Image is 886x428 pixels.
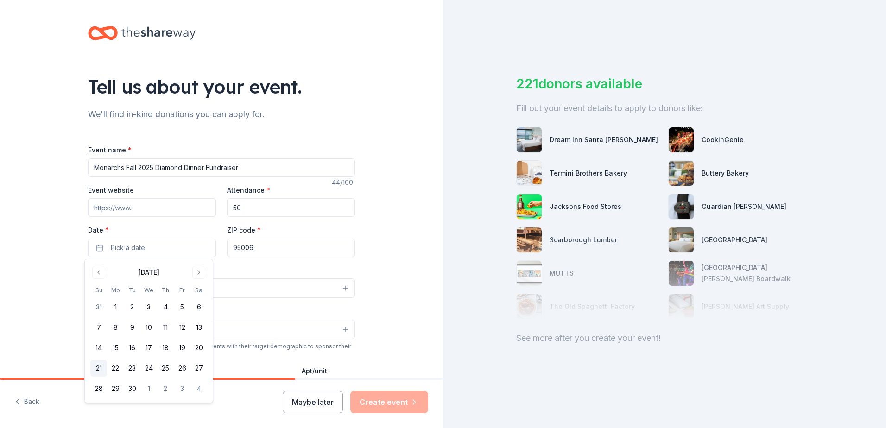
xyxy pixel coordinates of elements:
[669,194,694,219] img: photo for Guardian Angel Device
[190,340,207,356] button: 20
[88,107,355,122] div: We'll find in-kind donations you can apply for.
[190,299,207,315] button: 6
[174,319,190,336] button: 12
[124,380,140,397] button: 30
[157,340,174,356] button: 18
[516,101,813,116] div: Fill out your event details to apply to donors like:
[517,161,542,186] img: photo for Termini Brothers Bakery
[517,194,542,219] img: photo for Jacksons Food Stores
[702,168,749,179] div: Buttery Bakery
[140,360,157,377] button: 24
[124,360,140,377] button: 23
[139,267,159,278] div: [DATE]
[88,186,134,195] label: Event website
[107,340,124,356] button: 15
[90,360,107,377] button: 21
[190,380,207,397] button: 4
[107,299,124,315] button: 1
[107,285,124,295] th: Monday
[227,226,261,235] label: ZIP code
[517,127,542,152] img: photo for Dream Inn Santa Cruz
[107,380,124,397] button: 29
[140,299,157,315] button: 3
[140,319,157,336] button: 10
[283,391,343,413] button: Maybe later
[88,226,216,235] label: Date
[550,168,627,179] div: Termini Brothers Bakery
[192,266,205,279] button: Go to next month
[174,299,190,315] button: 5
[140,340,157,356] button: 17
[88,239,216,257] button: Pick a date
[669,161,694,186] img: photo for Buttery Bakery
[174,285,190,295] th: Friday
[88,145,132,155] label: Event name
[190,319,207,336] button: 13
[140,285,157,295] th: Wednesday
[227,186,270,195] label: Attendance
[124,319,140,336] button: 9
[88,278,355,298] button: Select
[702,134,744,145] div: CookinGenie
[88,158,355,177] input: Spring Fundraiser
[15,392,39,412] button: Back
[92,266,105,279] button: Go to previous month
[227,239,355,257] input: 12345 (U.S. only)
[174,340,190,356] button: 19
[550,134,658,145] div: Dream Inn Santa [PERSON_NAME]
[90,285,107,295] th: Sunday
[227,198,355,217] input: 20
[550,201,621,212] div: Jacksons Food Stores
[332,177,355,188] div: 44 /100
[516,74,813,94] div: 221 donors available
[88,320,355,339] button: Select
[124,299,140,315] button: 2
[174,360,190,377] button: 26
[302,366,327,376] label: Apt/unit
[124,285,140,295] th: Tuesday
[157,380,174,397] button: 2
[174,380,190,397] button: 3
[111,242,145,253] span: Pick a date
[702,201,786,212] div: Guardian [PERSON_NAME]
[90,319,107,336] button: 7
[88,74,355,100] div: Tell us about your event.
[190,285,207,295] th: Saturday
[157,299,174,315] button: 4
[88,198,216,217] input: https://www...
[107,319,124,336] button: 8
[90,380,107,397] button: 28
[88,343,355,358] div: We use this information to help brands find events with their target demographic to sponsor their...
[90,340,107,356] button: 14
[140,380,157,397] button: 1
[190,360,207,377] button: 27
[157,319,174,336] button: 11
[157,360,174,377] button: 25
[516,331,813,346] div: See more after you create your event!
[157,285,174,295] th: Thursday
[124,340,140,356] button: 16
[90,299,107,315] button: 31
[107,360,124,377] button: 22
[669,127,694,152] img: photo for CookinGenie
